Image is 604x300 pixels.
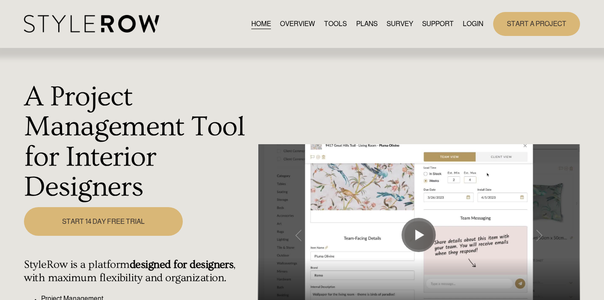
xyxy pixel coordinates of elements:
[24,82,253,202] h1: A Project Management Tool for Interior Designers
[402,218,436,252] button: Play
[356,18,378,30] a: PLANS
[463,18,483,30] a: LOGIN
[493,12,580,36] a: START A PROJECT
[251,18,271,30] a: HOME
[24,15,159,33] img: StyleRow
[387,18,413,30] a: SURVEY
[24,258,253,284] h4: StyleRow is a platform , with maximum flexibility and organization.
[422,18,454,30] a: folder dropdown
[24,207,183,236] a: START 14 DAY FREE TRIAL
[324,18,347,30] a: TOOLS
[130,258,234,271] strong: designed for designers
[280,18,315,30] a: OVERVIEW
[422,19,454,29] span: SUPPORT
